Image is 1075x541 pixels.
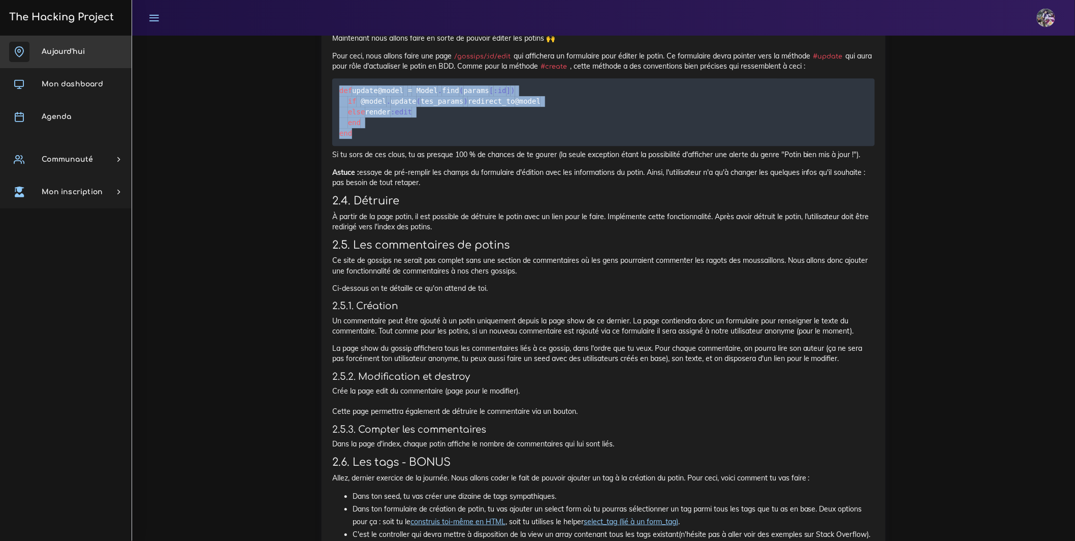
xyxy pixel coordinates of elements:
p: Ci-dessous on te détaille ce qu'on attend de toi. [332,283,875,293]
span: @model [361,97,387,105]
h3: 2.5. Les commentaires de potins [332,239,875,252]
p: Maintenant nous allons faire en sorte de pouvoir éditer les potins 🙌 [332,33,875,43]
p: Ce site de gossips ne serait pas complet sans une section de commentaires où les gens pourraient ... [332,255,875,276]
span: Mon inscription [42,188,103,196]
h3: 2.4. Détruire [332,195,875,207]
span: end [339,129,352,137]
span: @model [378,86,404,95]
li: Dans ton formulaire de création de potin, tu vas ajouter un select form où tu pourras sélectionne... [353,503,875,528]
span: ) [463,97,467,105]
span: Agenda [42,113,71,121]
h4: 2.5.2. Modification et destroy [332,371,875,382]
span: Aujourd'hui [42,48,85,55]
p: La page show du gossip affichera tous les commentaires liés à ce gossip, dans l'ordre que tu veux... [332,343,875,364]
a: select_tag (lié à un form_tag) [584,517,678,526]
span: def [339,86,352,95]
strong: Astuce : [332,168,359,177]
p: Pour ceci, nous allons faire une page qui affichera un formulaire pour éditer le potin. Ce formul... [332,51,875,72]
span: Model [417,86,438,95]
code: #create [538,62,570,72]
span: :edit [391,108,412,116]
span: else [348,108,365,116]
span: . [387,97,391,105]
p: Si tu sors de ces clous, tu as presque 100 % de chances de te gourer (la seule exception étant la... [332,149,875,160]
h4: 2.5.3. Compter les commentaires [332,424,875,435]
span: [ [489,86,493,95]
p: Un commentaire peut être ajouté à un potin uniquement depuis la page show de ce dernier. La page ... [332,316,875,337]
span: ] [507,86,511,95]
span: Mon dashboard [42,80,103,88]
span: ) [511,86,515,95]
span: . [438,86,442,95]
span: end [348,118,361,127]
p: Crée la page edit du commentaire (page pour le modifier). Cette page permettra également de détru... [332,386,875,417]
span: @model [515,97,541,105]
span: :id [494,86,507,95]
span: Communauté [42,156,93,163]
a: construis toi-même en HTML [410,517,505,526]
span: ( [417,97,421,105]
code: #update [810,51,845,62]
p: essaye de pré-remplir les champs du formulaire d'édition avec les informations du potin. Ainsi, l... [332,167,875,188]
li: C'est le controller qui devra mettre à disposition de la view un array contenant tous les tags ex... [353,528,875,541]
p: Dans la page d'index, chaque potin affiche le nombre de commentaires qui lui sont liés. [332,439,875,449]
span: = [408,86,412,95]
h3: The Hacking Project [6,12,114,23]
code: update find params update tes_params redirect_to render [339,85,541,139]
li: Dans ton seed, tu vas créer une dizaine de tags sympathiques. [353,490,875,503]
p: À partir de la page potin, il est possible de détruire le potin avec un lien pour le faire. Implé... [332,212,875,232]
code: /gossips/:id/edit [452,51,514,62]
span: if [348,97,357,105]
h4: 2.5.1. Création [332,300,875,312]
p: Allez, dernier exercice de la journée. Nous allons coder le fait de pouvoir ajouter un tag à la c... [332,473,875,483]
img: eg54bupqcshyolnhdacp.jpg [1037,9,1055,27]
span: ( [459,86,463,95]
h3: 2.6. Les tags - BONUS [332,456,875,469]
